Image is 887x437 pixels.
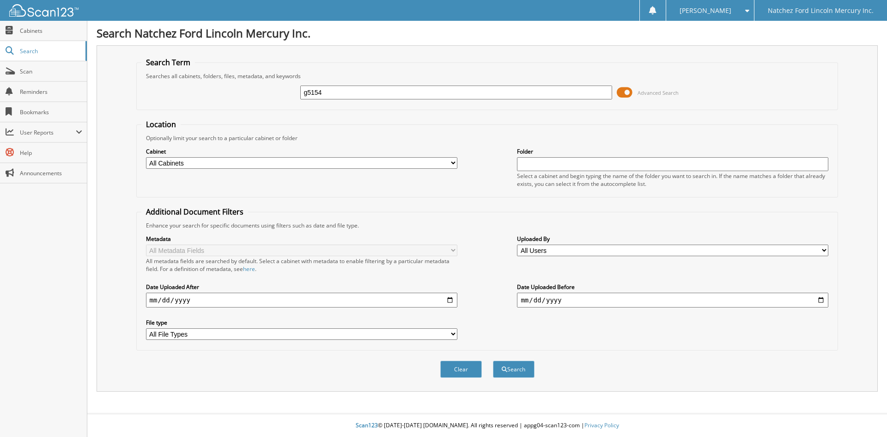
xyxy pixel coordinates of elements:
[87,414,887,437] div: © [DATE]-[DATE] [DOMAIN_NAME]. All rights reserved | appg04-scan123-com |
[141,119,181,129] legend: Location
[146,235,457,243] label: Metadata
[20,47,81,55] span: Search
[517,172,828,188] div: Select a cabinet and begin typing the name of the folder you want to search in. If the name match...
[517,235,828,243] label: Uploaded By
[440,361,482,378] button: Clear
[9,4,79,17] img: scan123-logo-white.svg
[146,319,457,326] label: File type
[141,57,195,68] legend: Search Term
[97,25,878,41] h1: Search Natchez Ford Lincoln Mercury Inc.
[141,207,248,217] legend: Additional Document Filters
[146,148,457,155] label: Cabinet
[141,72,833,80] div: Searches all cabinets, folders, files, metadata, and keywords
[20,68,82,75] span: Scan
[243,265,255,273] a: here
[638,89,679,96] span: Advanced Search
[517,293,828,308] input: end
[20,88,82,96] span: Reminders
[841,393,887,437] iframe: Chat Widget
[20,108,82,116] span: Bookmarks
[356,421,378,429] span: Scan123
[493,361,535,378] button: Search
[141,222,833,229] div: Enhance your search for specific documents using filters such as date and file type.
[20,129,76,136] span: User Reports
[141,134,833,142] div: Optionally limit your search to a particular cabinet or folder
[146,283,457,291] label: Date Uploaded After
[517,148,828,155] label: Folder
[20,27,82,35] span: Cabinets
[146,257,457,273] div: All metadata fields are searched by default. Select a cabinet with metadata to enable filtering b...
[584,421,619,429] a: Privacy Policy
[768,8,874,13] span: Natchez Ford Lincoln Mercury Inc.
[20,169,82,177] span: Announcements
[20,149,82,157] span: Help
[680,8,731,13] span: [PERSON_NAME]
[517,283,828,291] label: Date Uploaded Before
[146,293,457,308] input: start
